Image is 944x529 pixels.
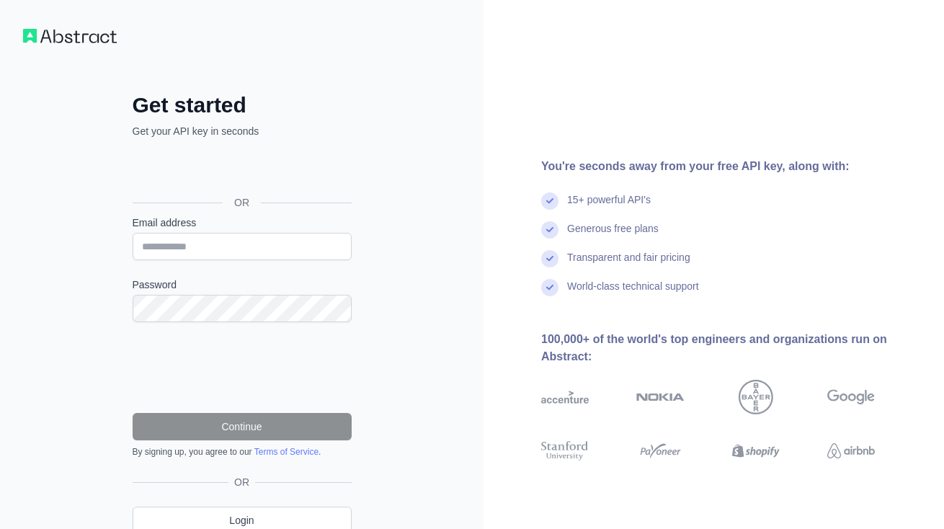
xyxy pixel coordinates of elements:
img: check mark [541,221,558,239]
div: Transparent and fair pricing [567,250,690,279]
img: shopify [732,439,780,463]
h2: Get started [133,92,352,118]
img: check mark [541,192,558,210]
iframe: Sign in with Google Button [125,154,356,186]
button: Continue [133,413,352,440]
img: accenture [541,380,589,414]
img: bayer [739,380,773,414]
span: OR [223,195,261,210]
img: Workflow [23,29,117,43]
div: Generous free plans [567,221,659,250]
img: check mark [541,250,558,267]
div: 15+ powerful API's [567,192,651,221]
div: By signing up, you agree to our . [133,446,352,458]
iframe: reCAPTCHA [133,339,352,396]
div: You're seconds away from your free API key, along with: [541,158,921,175]
div: World-class technical support [567,279,699,308]
p: Get your API key in seconds [133,124,352,138]
img: google [827,380,875,414]
label: Email address [133,215,352,230]
label: Password [133,277,352,292]
div: 100,000+ of the world's top engineers and organizations run on Abstract: [541,331,921,365]
img: stanford university [541,439,589,463]
img: nokia [636,380,684,414]
img: payoneer [636,439,684,463]
img: airbnb [827,439,875,463]
img: check mark [541,279,558,296]
a: Terms of Service [254,447,319,457]
div: Sign in with Google. Opens in new tab [133,154,349,186]
span: OR [228,475,255,489]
